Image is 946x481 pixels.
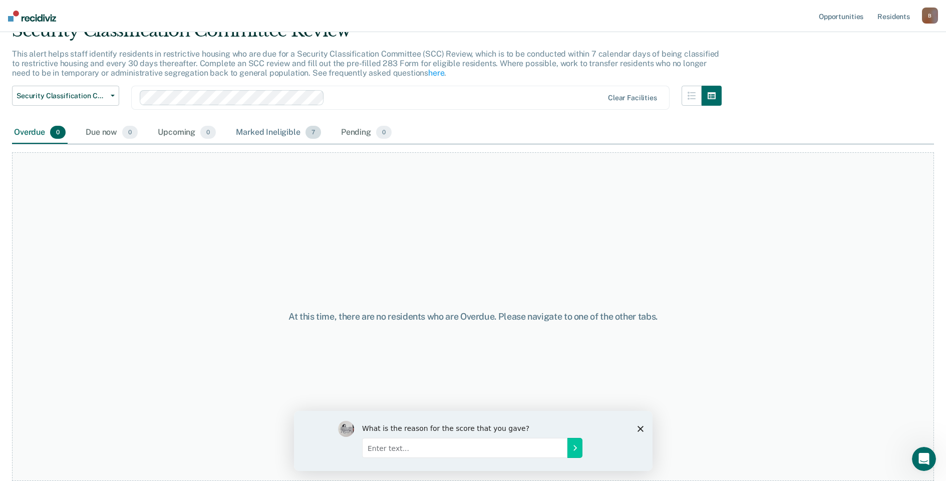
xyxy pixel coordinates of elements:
span: 0 [122,126,138,139]
span: Security Classification Committee Review [17,92,107,100]
img: Recidiviz [8,11,56,22]
div: Due now0 [84,122,140,144]
div: Security Classification Committee Review [12,21,722,49]
div: Overdue0 [12,122,68,144]
button: B [922,8,938,24]
div: Clear facilities [608,94,657,102]
span: 0 [200,126,216,139]
a: here [428,68,444,78]
div: Pending0 [339,122,394,144]
iframe: Survey by Kim from Recidiviz [294,411,653,471]
button: Security Classification Committee Review [12,86,119,106]
iframe: Intercom live chat [912,447,936,471]
div: At this time, there are no residents who are Overdue. Please navigate to one of the other tabs. [243,311,704,322]
p: This alert helps staff identify residents in restrictive housing who are due for a Security Class... [12,49,719,78]
span: 7 [305,126,321,139]
div: Marked Ineligible7 [234,122,323,144]
div: Upcoming0 [156,122,218,144]
span: 0 [376,126,392,139]
span: 0 [50,126,66,139]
